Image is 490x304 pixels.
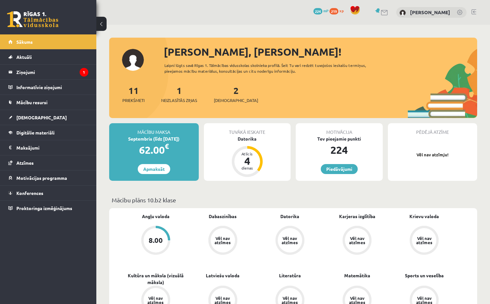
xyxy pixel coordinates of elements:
a: 8.00 [122,226,189,256]
a: Kultūra un māksla (vizuālā māksla) [122,272,189,286]
a: Dabaszinības [209,213,237,220]
span: xp [339,8,344,13]
div: Mācību maksa [109,123,199,135]
span: 219 [329,8,338,14]
a: Datorika [280,213,299,220]
div: Vēl nav atzīmes [281,236,299,244]
div: Atlicis [238,152,257,156]
a: Literatūra [279,272,301,279]
div: 224 [296,142,383,158]
div: Motivācija [296,123,383,135]
p: Vēl nav atzīmju! [391,152,474,158]
legend: Informatīvie ziņojumi [16,80,88,95]
span: mP [323,8,328,13]
span: [DEMOGRAPHIC_DATA] [16,115,67,120]
a: 224 mP [313,8,328,13]
a: Informatīvie ziņojumi [8,80,88,95]
div: 8.00 [149,237,163,244]
div: Laipni lūgts savā Rīgas 1. Tālmācības vidusskolas skolnieka profilā. Šeit Tu vari redzēt tuvojošo... [164,62,385,74]
a: Konferences [8,186,88,200]
a: [DEMOGRAPHIC_DATA] [8,110,88,125]
span: Konferences [16,190,43,196]
a: Piedāvājumi [321,164,358,174]
div: [PERSON_NAME], [PERSON_NAME]! [164,44,477,60]
span: Atzīmes [16,160,34,166]
a: 11Priekšmeti [122,85,144,104]
a: Mācību resursi [8,95,88,110]
div: Vēl nav atzīmes [348,236,366,244]
a: Karjeras izglītība [339,213,375,220]
a: Rīgas 1. Tālmācības vidusskola [7,11,58,27]
span: Aktuāli [16,54,32,60]
a: Atzīmes [8,155,88,170]
a: Vēl nav atzīmes [324,226,391,256]
a: Apmaksāt [138,164,170,174]
a: Proktoringa izmēģinājums [8,201,88,216]
span: Mācību resursi [16,99,48,105]
p: Mācību plāns 10.b2 klase [112,196,475,204]
i: 1 [80,68,88,77]
a: Maksājumi [8,140,88,155]
span: Sākums [16,39,33,45]
div: Septembris (līdz [DATE]) [109,135,199,142]
div: Vēl nav atzīmes [214,236,232,244]
div: Pēdējā atzīme [388,123,477,135]
div: 4 [238,156,257,166]
a: 2[DEMOGRAPHIC_DATA] [214,85,258,104]
img: Sandijs Lakstīgala [399,10,406,16]
a: Vēl nav atzīmes [189,226,256,256]
a: 1Neizlasītās ziņas [161,85,197,104]
legend: Maksājumi [16,140,88,155]
a: 219 xp [329,8,347,13]
a: Vēl nav atzīmes [391,226,458,256]
span: Priekšmeti [122,97,144,104]
a: Angļu valoda [142,213,170,220]
a: Aktuāli [8,50,88,64]
a: Latviešu valoda [206,272,240,279]
a: Krievu valoda [409,213,439,220]
div: Vēl nav atzīmes [415,236,433,244]
a: Digitālie materiāli [8,125,88,140]
a: Sports un veselība [405,272,444,279]
a: Vēl nav atzīmes [256,226,323,256]
span: Proktoringa izmēģinājums [16,205,72,211]
a: Ziņojumi1 [8,65,88,79]
div: Datorika [204,135,291,142]
a: Matemātika [344,272,370,279]
span: Neizlasītās ziņas [161,97,197,104]
div: Tev pieejamie punkti [296,135,383,142]
span: Digitālie materiāli [16,130,55,135]
div: Tuvākā ieskaite [204,123,291,135]
a: Motivācijas programma [8,170,88,185]
div: dienas [238,166,257,170]
legend: Ziņojumi [16,65,88,79]
a: Datorika Atlicis 4 dienas [204,135,291,178]
div: 62.00 [109,142,199,158]
span: 224 [313,8,322,14]
a: [PERSON_NAME] [410,9,450,15]
a: Sākums [8,34,88,49]
span: [DEMOGRAPHIC_DATA] [214,97,258,104]
span: Motivācijas programma [16,175,67,181]
span: € [165,142,169,151]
